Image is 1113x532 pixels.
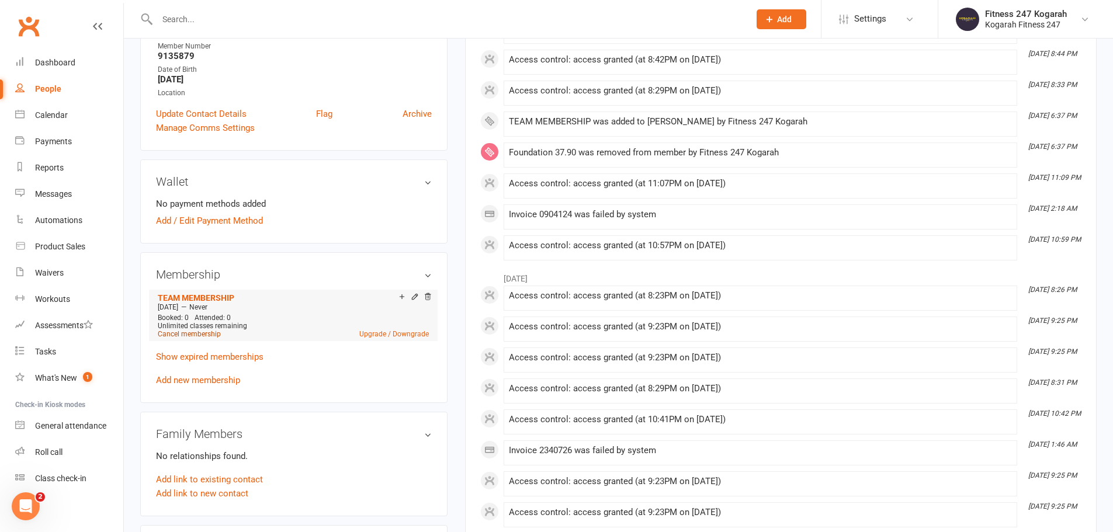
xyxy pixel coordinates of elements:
[1028,173,1081,182] i: [DATE] 11:09 PM
[158,64,432,75] div: Date of Birth
[35,110,68,120] div: Calendar
[195,314,231,322] span: Attended: 0
[156,352,263,362] a: Show expired memberships
[158,330,221,338] a: Cancel membership
[35,268,64,277] div: Waivers
[1028,471,1077,479] i: [DATE] 9:25 PM
[15,128,123,155] a: Payments
[1028,378,1077,387] i: [DATE] 8:31 PM
[509,507,1012,517] div: Access control: access granted (at 9:23PM on [DATE])
[15,207,123,234] a: Automations
[15,50,123,76] a: Dashboard
[35,242,85,251] div: Product Sales
[158,303,178,311] span: [DATE]
[158,314,189,322] span: Booked: 0
[158,322,247,330] span: Unlimited classes remaining
[509,477,1012,486] div: Access control: access granted (at 9:23PM on [DATE])
[316,107,332,121] a: Flag
[1028,50,1077,58] i: [DATE] 8:44 PM
[1028,502,1077,510] i: [DATE] 9:25 PM
[155,302,432,312] div: —
[509,148,1012,158] div: Foundation 37.90 was removed from member by Fitness 247 Kogarah
[509,446,1012,455] div: Invoice 2340726 was failed by system
[509,291,1012,301] div: Access control: access granted (at 8:23PM on [DATE])
[359,330,429,338] a: Upgrade / Downgrade
[35,474,86,483] div: Class check-in
[1028,440,1077,448] i: [DATE] 1:46 AM
[480,266,1081,285] li: [DATE]
[156,375,240,385] a: Add new membership
[35,347,56,356] div: Tasks
[158,41,432,52] div: Member Number
[158,88,432,99] div: Location
[35,321,93,330] div: Assessments
[15,181,123,207] a: Messages
[854,6,886,32] span: Settings
[509,415,1012,425] div: Access control: access granted (at 10:41PM on [DATE])
[1028,347,1077,356] i: [DATE] 9:25 PM
[35,447,63,457] div: Roll call
[985,19,1067,30] div: Kogarah Fitness 247
[35,58,75,67] div: Dashboard
[15,439,123,465] a: Roll call
[1028,235,1081,244] i: [DATE] 10:59 PM
[156,214,263,228] a: Add / Edit Payment Method
[35,163,64,172] div: Reports
[158,74,432,85] strong: [DATE]
[35,421,106,430] div: General attendance
[158,51,432,61] strong: 9135879
[15,286,123,312] a: Workouts
[15,365,123,391] a: What's New1
[509,384,1012,394] div: Access control: access granted (at 8:29PM on [DATE])
[158,293,234,302] a: TEAM MEMBERSHIP
[509,322,1012,332] div: Access control: access granted (at 9:23PM on [DATE])
[156,427,432,440] h3: Family Members
[156,121,255,135] a: Manage Comms Settings
[1028,204,1077,213] i: [DATE] 2:18 AM
[509,210,1012,220] div: Invoice 0904124 was failed by system
[156,268,432,281] h3: Membership
[12,492,40,520] iframe: Intercom live chat
[956,8,979,31] img: thumb_image1749097489.png
[509,55,1012,65] div: Access control: access granted (at 8:42PM on [DATE])
[15,339,123,365] a: Tasks
[35,373,77,383] div: What's New
[15,312,123,339] a: Assessments
[83,372,92,382] span: 1
[757,9,806,29] button: Add
[35,84,61,93] div: People
[15,155,123,181] a: Reports
[35,294,70,304] div: Workouts
[509,353,1012,363] div: Access control: access granted (at 9:23PM on [DATE])
[777,15,792,24] span: Add
[156,175,432,188] h3: Wallet
[35,215,82,225] div: Automations
[1028,112,1077,120] i: [DATE] 6:37 PM
[156,486,248,500] a: Add link to new contact
[509,179,1012,189] div: Access control: access granted (at 11:07PM on [DATE])
[15,234,123,260] a: Product Sales
[15,76,123,102] a: People
[14,12,43,41] a: Clubworx
[1028,286,1077,294] i: [DATE] 8:26 PM
[36,492,45,502] span: 2
[189,303,207,311] span: Never
[15,260,123,286] a: Waivers
[1028,81,1077,89] i: [DATE] 8:33 PM
[15,465,123,492] a: Class kiosk mode
[509,86,1012,96] div: Access control: access granted (at 8:29PM on [DATE])
[985,9,1067,19] div: Fitness 247 Kogarah
[154,11,741,27] input: Search...
[403,107,432,121] a: Archive
[509,241,1012,251] div: Access control: access granted (at 10:57PM on [DATE])
[35,137,72,146] div: Payments
[1028,142,1077,151] i: [DATE] 6:37 PM
[1028,409,1081,418] i: [DATE] 10:42 PM
[35,189,72,199] div: Messages
[15,102,123,128] a: Calendar
[156,197,432,211] li: No payment methods added
[15,413,123,439] a: General attendance kiosk mode
[1028,317,1077,325] i: [DATE] 9:25 PM
[156,449,432,463] p: No relationships found.
[156,472,263,486] a: Add link to existing contact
